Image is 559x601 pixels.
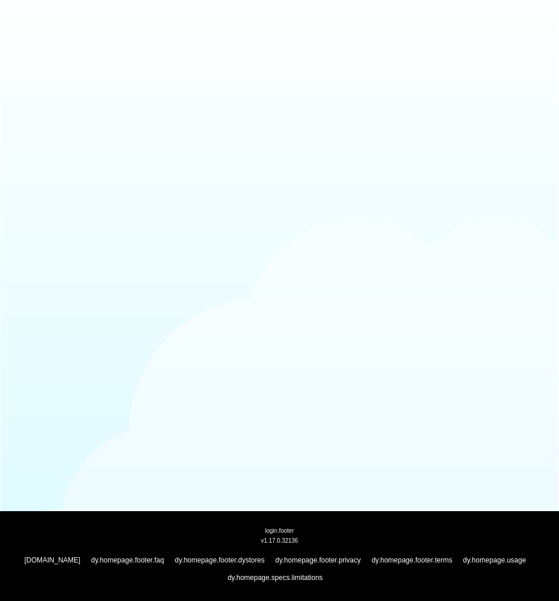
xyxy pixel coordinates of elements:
a: dy.homepage.footer.privacy [275,556,361,564]
span: v1.17.0.32136 [261,537,298,544]
a: dy.homepage.footer.faq [91,556,164,564]
a: [DOMAIN_NAME] [25,556,81,564]
a: dy.homepage.specs.limitations [228,574,323,582]
a: dy.homepage.usage [463,556,526,564]
a: dy.homepage.footer.terms [372,556,453,564]
span: login.footer [265,526,294,534]
a: dy.homepage.footer.dystores [175,556,265,564]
